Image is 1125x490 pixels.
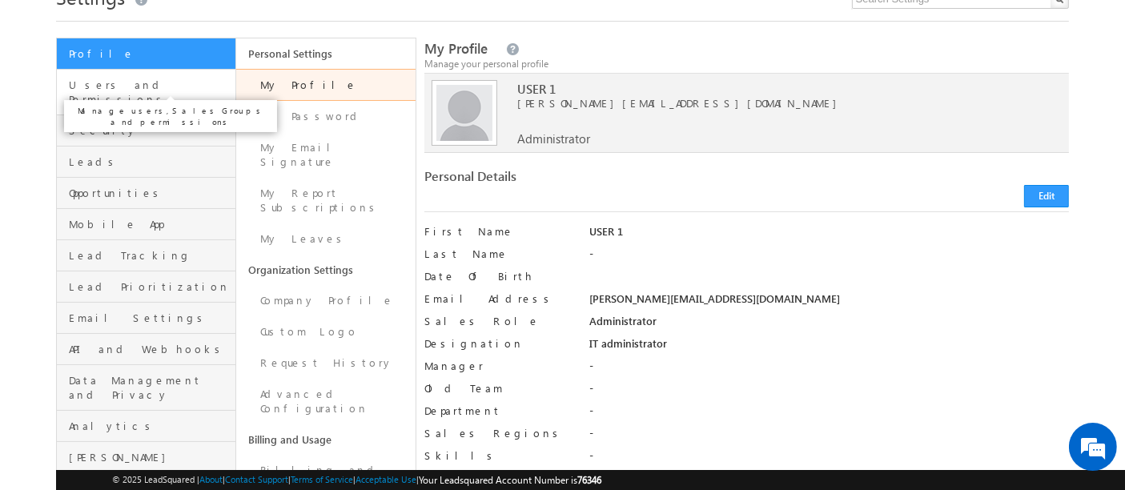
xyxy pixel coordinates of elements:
a: My Password [236,101,416,132]
span: Lead Prioritization [69,279,231,294]
a: Request History [236,347,416,379]
div: Administrator [589,314,1069,336]
span: Analytics [69,419,231,433]
a: Contact Support [226,474,289,484]
label: Sales Role [424,314,573,328]
a: My Email Signature [236,132,416,178]
a: My Profile [236,69,416,101]
a: About [200,474,223,484]
a: API and Webhooks [57,334,235,365]
span: Email Settings [69,311,231,325]
a: Mobile App [57,209,235,240]
label: Email Address [424,291,573,306]
div: - [589,381,1069,404]
span: [PERSON_NAME] [69,450,231,464]
label: Designation [424,336,573,351]
div: IT administrator [589,336,1069,359]
a: Opportunities [57,178,235,209]
div: Manage your personal profile [424,57,1069,71]
a: [PERSON_NAME] [57,442,235,473]
a: Acceptable Use [356,474,417,484]
span: Profile [69,46,231,61]
span: Administrator [517,131,590,146]
a: Custom Logo [236,316,416,347]
span: Your Leadsquared Account Number is [420,474,602,486]
div: Personal Details [424,169,738,191]
a: Lead Tracking [57,240,235,271]
a: Profile [57,38,235,70]
a: Security [57,115,235,147]
a: My Report Subscriptions [236,178,416,223]
a: Billing and Usage [236,424,416,455]
div: - [589,404,1069,426]
span: Users and Permissions [69,78,231,106]
div: - [589,426,1069,448]
a: Email Settings [57,303,235,334]
label: Last Name [424,247,573,261]
div: - [589,247,1069,269]
span: Data Management and Privacy [69,373,231,402]
label: First Name [424,224,573,239]
span: Leads [69,155,231,169]
div: USER 1 [589,224,1069,247]
a: My Leaves [236,223,416,255]
label: Manager [424,359,573,373]
label: Department [424,404,573,418]
span: API and Webhooks [69,342,231,356]
button: Edit [1024,185,1069,207]
a: Users and Permissions [57,70,235,115]
a: Advanced Configuration [236,379,416,424]
a: Company Profile [236,285,416,316]
span: Mobile App [69,217,231,231]
span: 76346 [578,474,602,486]
span: [PERSON_NAME][EMAIL_ADDRESS][DOMAIN_NAME] [517,96,1033,110]
span: Opportunities [69,186,231,200]
label: Date Of Birth [424,269,573,283]
a: Personal Settings [236,38,416,69]
span: Lead Tracking [69,248,231,263]
a: Terms of Service [291,474,354,484]
label: Skills [424,448,573,463]
a: Analytics [57,411,235,442]
a: Leads [57,147,235,178]
span: USER 1 [517,82,1033,96]
a: Lead Prioritization [57,271,235,303]
label: Sales Regions [424,426,573,440]
span: My Profile [424,39,488,58]
span: © 2025 LeadSquared | | | | | [113,472,602,488]
p: Manage users, Sales Groups and permissions [70,105,271,127]
a: Data Management and Privacy [57,365,235,411]
div: [PERSON_NAME][EMAIL_ADDRESS][DOMAIN_NAME] [589,291,1069,314]
a: Organization Settings [236,255,416,285]
div: - [589,359,1069,381]
div: - [589,448,1069,471]
label: Old Team [424,381,573,396]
